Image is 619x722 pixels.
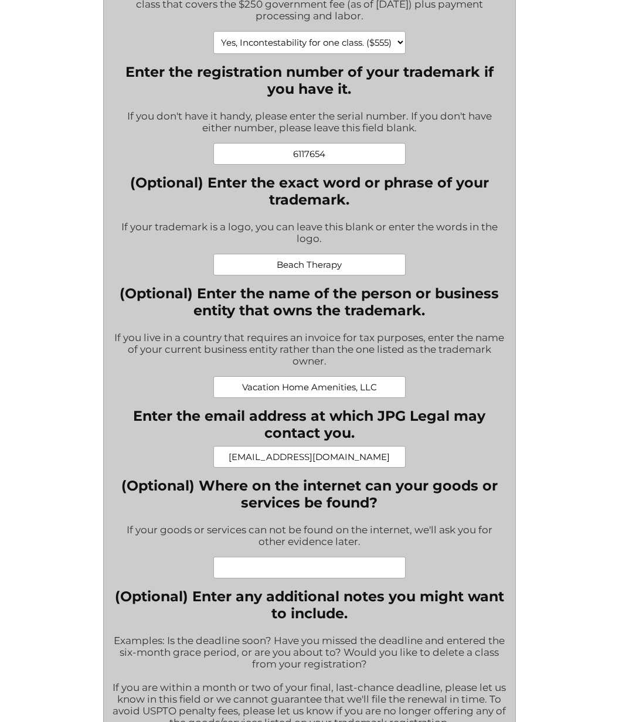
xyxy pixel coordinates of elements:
label: Enter the email address at which JPG Legal may contact you. [113,407,506,441]
div: If you don't have it handy, please enter the serial number. If you don't have either number, plea... [113,103,506,143]
label: (Optional) Enter the exact word or phrase of your trademark. [113,174,506,208]
label: (Optional) Enter any additional notes you might want to include. [113,588,506,622]
label: (Optional) Where on the internet can your goods or services be found? [113,477,506,511]
div: If your goods or services can not be found on the internet, we'll ask you for other evidence later. [113,516,506,557]
label: Enter the registration number of your trademark if you have it. [113,63,506,97]
label: (Optional) Enter the name of the person or business entity that owns the trademark. [113,285,506,319]
div: If you live in a country that requires an invoice for tax purposes, enter the name of your curren... [113,324,506,376]
div: If your trademark is a logo, you can leave this blank or enter the words in the logo. [113,213,506,254]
